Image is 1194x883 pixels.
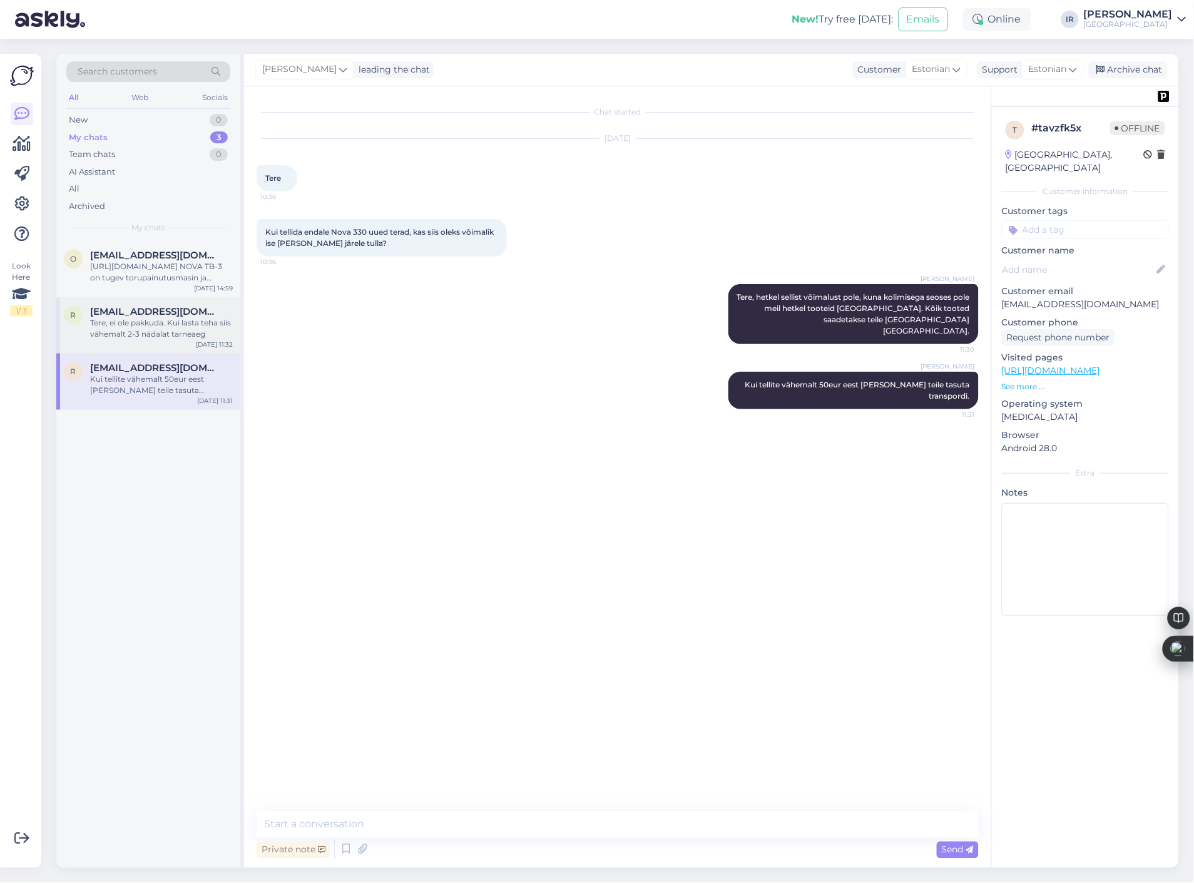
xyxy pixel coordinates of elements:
[210,114,228,126] div: 0
[196,340,233,349] div: [DATE] 11:32
[792,12,894,27] div: Try free [DATE]:
[1002,316,1169,329] p: Customer phone
[921,362,975,371] span: [PERSON_NAME]
[1089,61,1168,78] div: Archive chat
[90,261,233,283] div: [URL][DOMAIN_NAME] NOVA TB-3 on tugev torupainutusmasin ja teoreetiliselt peaks see hakkama saama...
[1084,9,1186,29] a: [PERSON_NAME][GEOGRAPHIC_DATA]
[1084,19,1173,29] div: [GEOGRAPHIC_DATA]
[1002,397,1169,411] p: Operating system
[69,148,115,161] div: Team chats
[1002,244,1169,257] p: Customer name
[1084,9,1173,19] div: [PERSON_NAME]
[265,173,281,183] span: Tere
[1110,121,1165,135] span: Offline
[90,317,233,340] div: Tere, ei ole pakkuda. Kui lasta teha siis vähemalt 2-3 nädalat tarneaeg
[921,274,975,283] span: [PERSON_NAME]
[1002,298,1169,311] p: [EMAIL_ADDRESS][DOMAIN_NAME]
[69,166,115,178] div: AI Assistant
[200,89,230,106] div: Socials
[130,89,151,106] div: Web
[1158,91,1170,102] img: pd
[69,183,79,195] div: All
[90,250,220,261] span: OleiRainer@gmail.com
[737,292,972,335] span: Tere, hetkel sellist võimalust pole, kuna kolimisega seoses pole meil hetkel tooteid [GEOGRAPHIC_...
[10,260,33,317] div: Look Here
[210,148,228,161] div: 0
[928,410,975,419] span: 11:31
[131,222,165,233] span: My chats
[265,227,496,248] span: Kui tellida endale Nova 330 uued terad, kas siis oleks võimalik ise [PERSON_NAME] järele tulla?
[899,8,948,31] button: Emails
[1002,411,1169,424] p: [MEDICAL_DATA]
[90,374,233,396] div: Kui tellite vähemalt 50eur eest [PERSON_NAME] teile tasuta transpordi.
[1002,351,1169,364] p: Visited pages
[10,64,34,88] img: Askly Logo
[197,396,233,406] div: [DATE] 11:31
[792,13,819,25] b: New!
[260,257,307,267] span: 10:36
[257,842,330,859] div: Private note
[1002,381,1169,392] p: See more ...
[1003,263,1155,277] input: Add name
[66,89,81,106] div: All
[1002,486,1169,499] p: Notes
[1002,329,1115,346] div: Request phone number
[10,305,33,317] div: 1 / 3
[942,844,974,855] span: Send
[1002,442,1169,455] p: Android 28.0
[928,345,975,354] span: 11:30
[257,133,979,144] div: [DATE]
[1002,205,1169,218] p: Customer tags
[977,63,1018,76] div: Support
[1002,220,1169,239] input: Add a tag
[78,65,157,78] span: Search customers
[90,306,220,317] span: Risto@vesimentor.ee
[1006,148,1144,175] div: [GEOGRAPHIC_DATA], [GEOGRAPHIC_DATA]
[194,283,233,293] div: [DATE] 14:59
[260,192,307,202] span: 10:36
[69,114,88,126] div: New
[262,63,337,76] span: [PERSON_NAME]
[1002,429,1169,442] p: Browser
[963,8,1031,31] div: Online
[1032,121,1110,136] div: # tavzfk5x
[69,131,108,144] div: My chats
[1061,11,1079,28] div: IR
[1002,467,1169,479] div: Extra
[912,63,951,76] span: Estonian
[257,106,979,118] div: Chat started
[1002,186,1169,197] div: Customer information
[1002,365,1100,376] a: [URL][DOMAIN_NAME]
[71,367,76,376] span: R
[853,63,902,76] div: Customer
[69,200,105,213] div: Archived
[354,63,430,76] div: leading the chat
[210,131,228,144] div: 3
[1013,125,1018,135] span: t
[1002,285,1169,298] p: Customer email
[1029,63,1067,76] span: Estonian
[90,362,220,374] span: Rodimaaivar21@gmail.com
[71,310,76,320] span: R
[70,254,76,263] span: O
[745,380,972,401] span: Kui tellite vähemalt 50eur eest [PERSON_NAME] teile tasuta transpordi.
